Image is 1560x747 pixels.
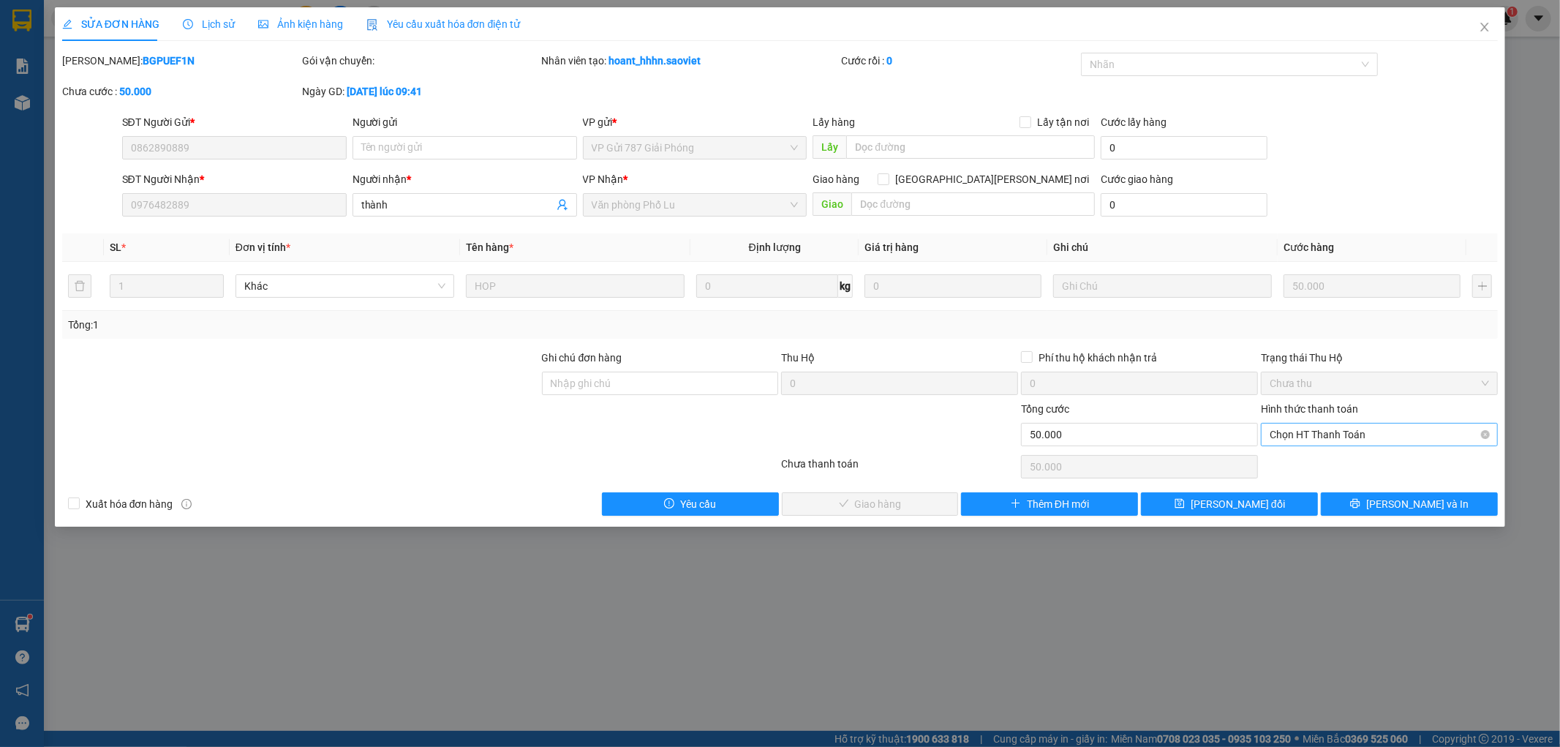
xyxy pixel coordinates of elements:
[68,274,91,298] button: delete
[347,86,422,97] b: [DATE] lúc 09:41
[838,274,853,298] span: kg
[1101,173,1173,185] label: Cước giao hàng
[542,372,779,395] input: Ghi chú đơn hàng
[183,18,235,30] span: Lịch sử
[62,83,299,100] div: Chưa cước :
[542,53,839,69] div: Nhân viên tạo:
[1261,403,1358,415] label: Hình thức thanh toán
[1479,21,1491,33] span: close
[77,85,353,223] h2: VP Nhận: VP Nhận 779 Giải Phóng
[353,171,577,187] div: Người nhận
[864,241,919,253] span: Giá trị hàng
[1270,424,1489,446] span: Chọn HT Thanh Toán
[302,83,539,100] div: Ngày GD:
[8,12,81,85] img: logo.jpg
[1270,372,1489,394] span: Chưa thu
[1027,496,1089,512] span: Thêm ĐH mới
[466,274,685,298] input: VD: Bàn, Ghế
[664,498,674,510] span: exclamation-circle
[244,275,445,297] span: Khác
[1031,114,1095,130] span: Lấy tận nơi
[1191,496,1285,512] span: [PERSON_NAME] đổi
[68,317,602,333] div: Tổng: 1
[813,173,859,185] span: Giao hàng
[749,241,801,253] span: Định lượng
[592,137,799,159] span: VP Gửi 787 Giải Phóng
[557,199,568,211] span: user-add
[1175,498,1185,510] span: save
[258,18,343,30] span: Ảnh kiện hàng
[841,53,1078,69] div: Cước rồi :
[1047,233,1278,262] th: Ghi chú
[258,19,268,29] span: picture
[813,192,851,216] span: Giao
[782,492,959,516] button: checkGiao hàng
[1481,430,1490,439] span: close-circle
[8,85,118,109] h2: MTDPZJ4I
[1261,350,1498,366] div: Trạng thái Thu Hộ
[181,499,192,509] span: info-circle
[183,19,193,29] span: clock-circle
[1366,496,1469,512] span: [PERSON_NAME] và In
[609,55,701,67] b: hoant_hhhn.saoviet
[366,19,378,31] img: icon
[1284,274,1461,298] input: 0
[235,241,290,253] span: Đơn vị tính
[1021,403,1069,415] span: Tổng cước
[1053,274,1272,298] input: Ghi Chú
[62,53,299,69] div: [PERSON_NAME]:
[680,496,716,512] span: Yêu cầu
[1101,136,1267,159] input: Cước lấy hàng
[88,34,178,59] b: Sao Việt
[119,86,151,97] b: 50.000
[813,116,855,128] span: Lấy hàng
[62,18,159,30] span: SỬA ĐƠN HÀNG
[781,352,815,364] span: Thu Hộ
[366,18,521,30] span: Yêu cầu xuất hóa đơn điện tử
[122,114,347,130] div: SĐT Người Gửi
[1101,193,1267,217] input: Cước giao hàng
[583,173,624,185] span: VP Nhận
[542,352,622,364] label: Ghi chú đơn hàng
[1101,116,1167,128] label: Cước lấy hàng
[780,456,1020,481] div: Chưa thanh toán
[110,241,121,253] span: SL
[1472,274,1492,298] button: plus
[886,55,892,67] b: 0
[851,192,1095,216] input: Dọc đường
[889,171,1095,187] span: [GEOGRAPHIC_DATA][PERSON_NAME] nơi
[62,19,72,29] span: edit
[195,12,353,36] b: [DOMAIN_NAME]
[1284,241,1334,253] span: Cước hàng
[961,492,1138,516] button: plusThêm ĐH mới
[583,114,807,130] div: VP gửi
[302,53,539,69] div: Gói vận chuyển:
[813,135,846,159] span: Lấy
[353,114,577,130] div: Người gửi
[864,274,1041,298] input: 0
[143,55,195,67] b: BGPUEF1N
[1464,7,1505,48] button: Close
[1011,498,1021,510] span: plus
[602,492,779,516] button: exclamation-circleYêu cầu
[592,194,799,216] span: Văn phòng Phố Lu
[466,241,513,253] span: Tên hàng
[1321,492,1498,516] button: printer[PERSON_NAME] và In
[80,496,179,512] span: Xuất hóa đơn hàng
[1141,492,1318,516] button: save[PERSON_NAME] đổi
[846,135,1095,159] input: Dọc đường
[1033,350,1163,366] span: Phí thu hộ khách nhận trả
[1350,498,1360,510] span: printer
[122,171,347,187] div: SĐT Người Nhận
